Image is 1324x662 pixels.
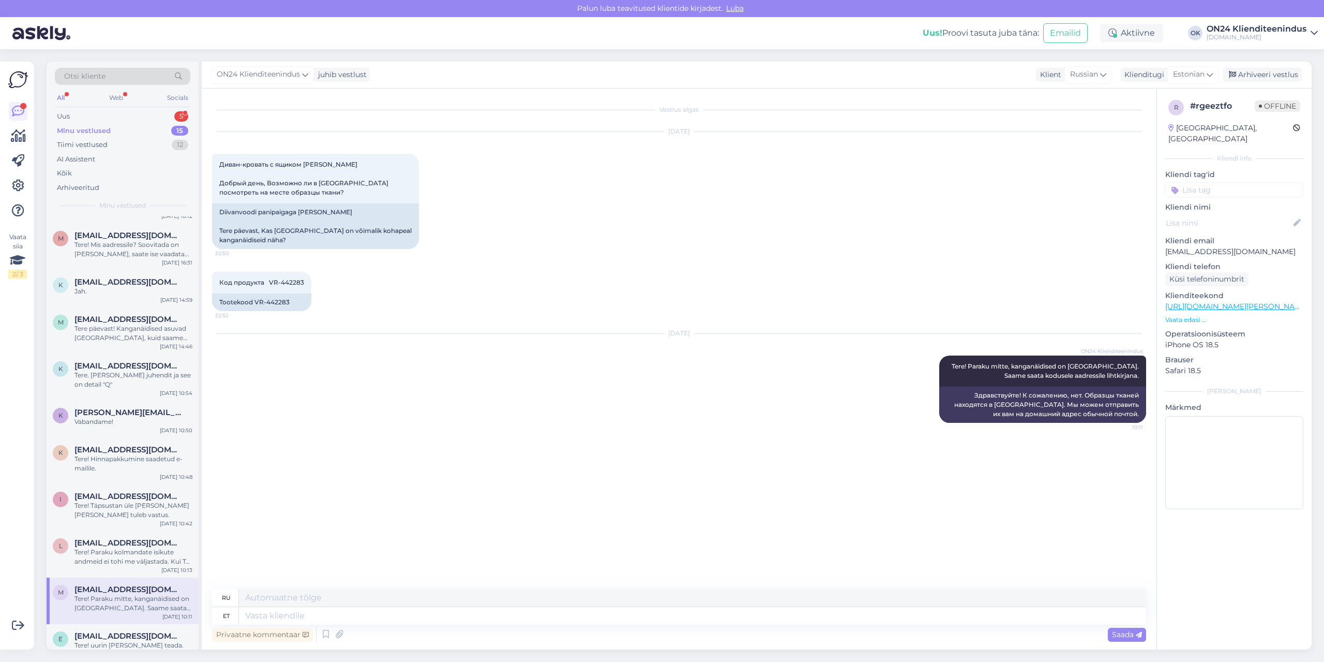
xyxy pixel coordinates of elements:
[74,287,192,296] div: Jah.
[74,641,192,650] div: Tere! uurin [PERSON_NAME] teada.
[1207,25,1306,33] div: ON24 Klienditeenindus
[162,613,192,621] div: [DATE] 10:11
[74,445,182,454] span: kristinaizik@gmail.com
[923,27,1039,39] div: Proovi tasuta juba täna:
[1168,123,1293,144] div: [GEOGRAPHIC_DATA], [GEOGRAPHIC_DATA]
[939,387,1146,423] div: Здравствуйте! К сожалению, нет. Образцы тканей находятся в [GEOGRAPHIC_DATA]. Мы можем отправить ...
[74,315,182,324] span: mariaborissova2@gmail.com
[160,520,192,527] div: [DATE] 10:42
[217,69,300,80] span: ON24 Klienditeenindus
[1100,24,1163,42] div: Aktiivne
[74,585,182,594] span: mariaborissova2@gmail.com
[212,628,313,642] div: Privaatne kommentaar
[74,324,192,343] div: Tere päevast! Kanganäidised asuvad [GEOGRAPHIC_DATA], kuid saame saata ka lihtkirjana.
[1173,69,1205,80] span: Estonian
[59,495,62,503] span: i
[58,589,64,596] span: m
[160,343,192,350] div: [DATE] 14:46
[215,249,254,257] span: 22:50
[1165,290,1303,301] p: Klienditeekond
[1104,423,1143,431] span: 10:11
[212,203,419,249] div: Diivanvoodi panipaigaga [PERSON_NAME] Tere päevast, Kas [GEOGRAPHIC_DATA] on võimalik kohapeal ka...
[1165,261,1303,272] p: Kliendi telefon
[58,281,63,289] span: k
[162,259,192,267] div: [DATE] 16:31
[952,362,1140,379] span: Tere! Paraku mitte, kanganäidised on [GEOGRAPHIC_DATA]. Saame saata kodusele aadressile lihtkirjana.
[1036,69,1061,80] div: Klient
[1165,329,1303,340] p: Operatsioonisüsteem
[1165,182,1303,198] input: Lisa tag
[74,417,192,426] div: Vabandame!
[74,492,182,501] span: interstella2020r@gmail.com
[1165,236,1303,246] p: Kliendi email
[1165,272,1248,286] div: Küsi telefoninumbrit
[74,231,182,240] span: mariaborissova2@gmail.com
[1112,630,1142,639] span: Saada
[1165,202,1303,213] p: Kliendi nimi
[314,69,367,80] div: juhib vestlust
[222,589,231,607] div: ru
[1165,315,1303,325] p: Vaata edasi ...
[8,270,27,279] div: 2 / 3
[165,91,190,105] div: Socials
[74,240,192,259] div: Tere! Mis aadressile? Soovitada on [PERSON_NAME], saate ise vaadata valikud [PERSON_NAME], millis...
[1223,68,1302,82] div: Arhiveeri vestlus
[1190,100,1255,112] div: # rgeeztfo
[1043,23,1088,43] button: Emailid
[212,105,1146,114] div: Vestlus algas
[58,411,63,419] span: k
[161,566,192,574] div: [DATE] 10:13
[1174,104,1179,111] span: r
[1207,25,1318,41] a: ON24 Klienditeenindus[DOMAIN_NAME]
[171,126,188,136] div: 15
[223,607,230,625] div: et
[57,126,111,136] div: Minu vestlused
[215,312,254,319] span: 22:52
[219,160,390,196] span: Диван-кровать с ящиком [PERSON_NAME] Добрый день, Возможно ли в [GEOGRAPHIC_DATA] посмотреть на м...
[212,127,1146,136] div: [DATE]
[74,277,182,287] span: kahest22@hotmail.com
[58,449,63,457] span: k
[55,91,67,105] div: All
[1070,69,1098,80] span: Russian
[1165,302,1308,311] a: [URL][DOMAIN_NAME][PERSON_NAME]
[58,635,63,643] span: e
[1081,347,1143,355] span: ON24 Klienditeenindus
[1120,69,1164,80] div: Klienditugi
[57,140,108,150] div: Tiimi vestlused
[74,371,192,389] div: Tere. [PERSON_NAME] juhendit ja see on detail "Q"
[59,542,63,550] span: l
[58,318,64,326] span: m
[107,91,125,105] div: Web
[74,631,182,641] span: efkakask@gmail.com
[57,183,99,193] div: Arhiveeritud
[58,365,63,373] span: k
[1165,387,1303,396] div: [PERSON_NAME]
[1188,26,1202,40] div: OK
[64,71,106,82] span: Otsi kliente
[1255,100,1300,112] span: Offline
[74,361,182,371] span: kiffu65@gmail.com
[1165,340,1303,350] p: iPhone OS 18.5
[8,232,27,279] div: Vaata siia
[74,538,182,548] span: laura190031@gmail.com
[174,111,188,122] div: 5
[57,111,70,122] div: Uus
[212,329,1146,338] div: [DATE]
[723,4,747,13] span: Luba
[74,594,192,613] div: Tere! Paraku mitte, kanganäidised on [GEOGRAPHIC_DATA]. Saame saata kodusele aadressile lihtkirjana.
[1165,169,1303,180] p: Kliendi tag'id
[1166,217,1291,229] input: Lisa nimi
[923,28,942,38] b: Uus!
[57,154,95,165] div: AI Assistent
[161,212,192,220] div: [DATE] 10:12
[1165,355,1303,365] p: Brauser
[1165,154,1303,163] div: Kliendi info
[74,454,192,473] div: Tere! Hinnapakkumine saadetud e-mailile.
[212,293,311,311] div: Tootekood VR-442283
[160,389,192,397] div: [DATE] 10:54
[160,296,192,304] div: [DATE] 14:59
[1207,33,1306,41] div: [DOMAIN_NAME]
[160,426,192,434] div: [DATE] 10:50
[57,168,72,179] div: Kõik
